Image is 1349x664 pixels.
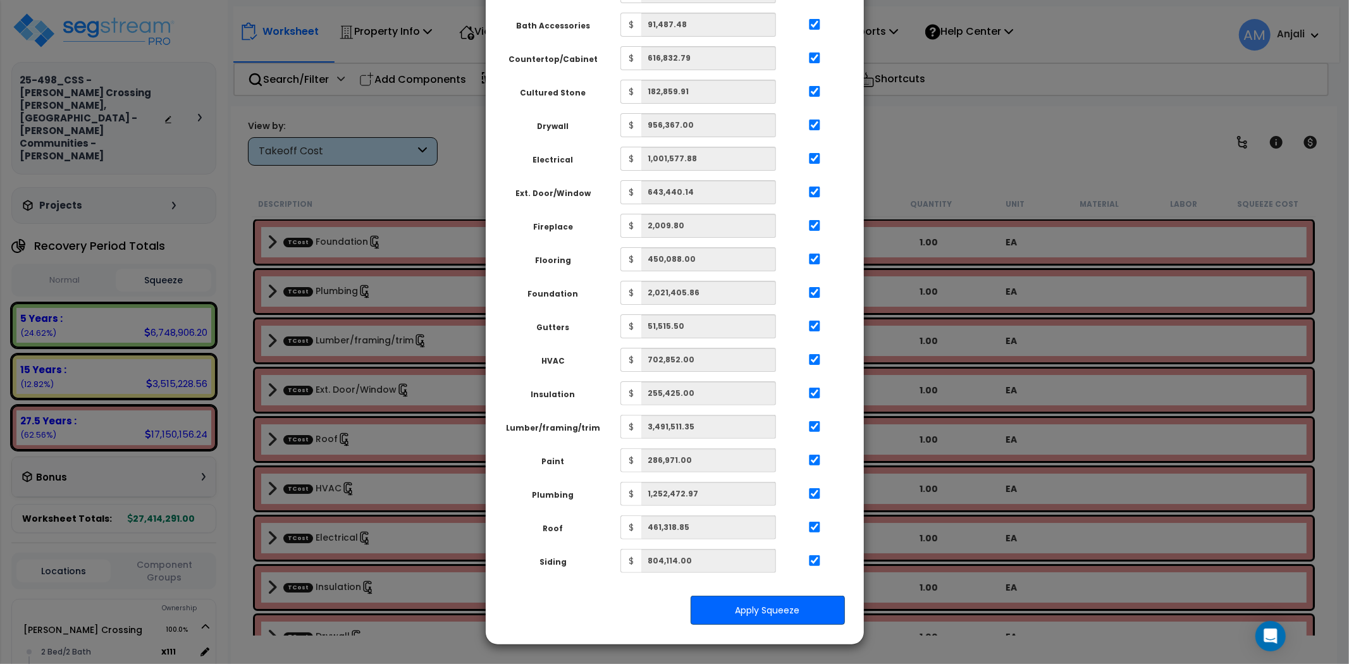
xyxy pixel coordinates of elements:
[620,381,641,405] span: $
[808,388,821,398] input: ...
[808,52,821,63] input: ...
[808,86,821,97] input: ...
[506,423,600,433] small: Lumber/framing/trim
[808,254,821,264] input: ...
[808,354,821,365] input: ...
[808,455,821,465] input: ...
[620,549,641,573] span: $
[620,247,641,271] span: $
[808,488,821,499] input: ...
[808,153,821,164] input: ...
[620,147,641,171] span: $
[808,19,821,30] input: ...
[808,287,821,298] input: ...
[620,46,641,70] span: $
[541,356,565,366] small: HVAC
[543,524,563,534] small: Roof
[808,187,821,197] input: ...
[515,188,591,199] small: Ext. Door/Window
[620,113,641,137] span: $
[536,323,569,333] small: Gutters
[527,289,578,299] small: Foundation
[620,314,641,338] span: $
[620,348,641,372] span: $
[808,421,821,432] input: ...
[620,180,641,204] span: $
[620,214,641,238] span: $
[535,255,571,266] small: Flooring
[520,88,586,98] small: Cultured Stone
[808,555,821,566] input: ...
[620,415,641,439] span: $
[516,21,590,31] small: Bath Accessories
[691,596,845,625] button: Apply Squeeze
[539,557,567,567] small: Siding
[620,80,641,104] span: $
[508,54,598,65] small: Countertop/Cabinet
[533,222,573,232] small: Fireplace
[808,321,821,331] input: ...
[620,482,641,506] span: $
[620,281,641,305] span: $
[532,490,574,500] small: Plumbing
[808,120,821,130] input: ...
[531,390,575,400] small: Insulation
[808,522,821,532] input: ...
[537,121,569,132] small: Drywall
[620,515,641,539] span: $
[808,220,821,231] input: ...
[533,155,573,165] small: Electrical
[541,457,564,467] small: Paint
[620,448,641,472] span: $
[1255,621,1286,651] div: Open Intercom Messenger
[620,13,641,37] span: $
